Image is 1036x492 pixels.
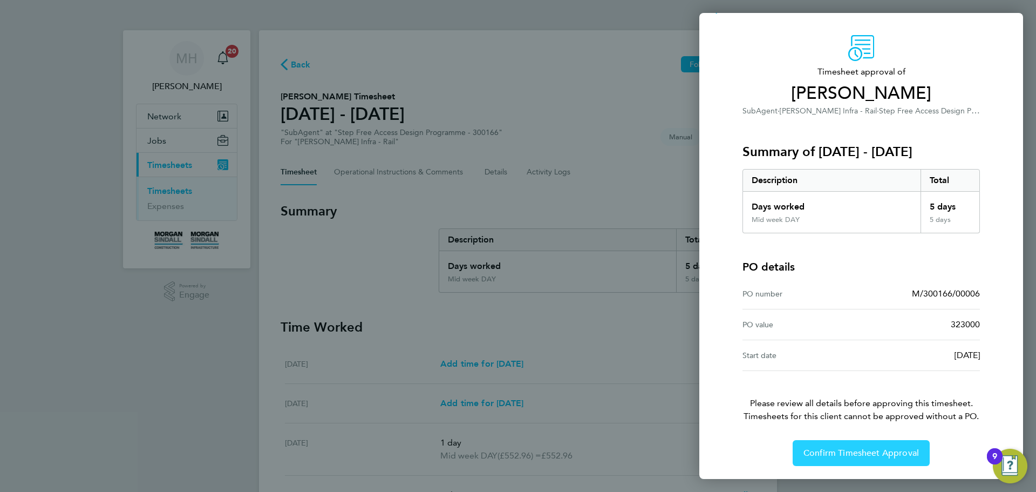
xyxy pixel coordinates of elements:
[992,456,997,470] div: 9
[742,106,778,116] span: SubAgent
[730,371,993,423] p: Please review all details before approving this timesheet.
[743,170,921,191] div: Description
[993,449,1027,483] button: Open Resource Center, 9 new notifications
[742,259,795,274] h4: PO details
[780,106,877,116] span: [PERSON_NAME] Infra - Rail
[861,349,980,362] div: [DATE]
[742,169,980,233] div: Summary of 16 - 22 Aug 2025
[921,192,980,215] div: 5 days
[921,215,980,233] div: 5 days
[743,192,921,215] div: Days worked
[921,170,980,191] div: Total
[861,318,980,331] div: 323000
[752,215,800,224] div: Mid week DAY
[793,440,930,466] button: Confirm Timesheet Approval
[742,65,980,78] span: Timesheet approval of
[912,288,980,299] span: M/300166/00006
[778,106,780,116] span: ·
[742,349,861,362] div: Start date
[742,83,980,104] span: [PERSON_NAME]
[877,106,879,116] span: ·
[742,143,980,160] h3: Summary of [DATE] - [DATE]
[803,448,919,459] span: Confirm Timesheet Approval
[742,318,861,331] div: PO value
[730,410,993,423] span: Timesheets for this client cannot be approved without a PO.
[742,287,861,300] div: PO number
